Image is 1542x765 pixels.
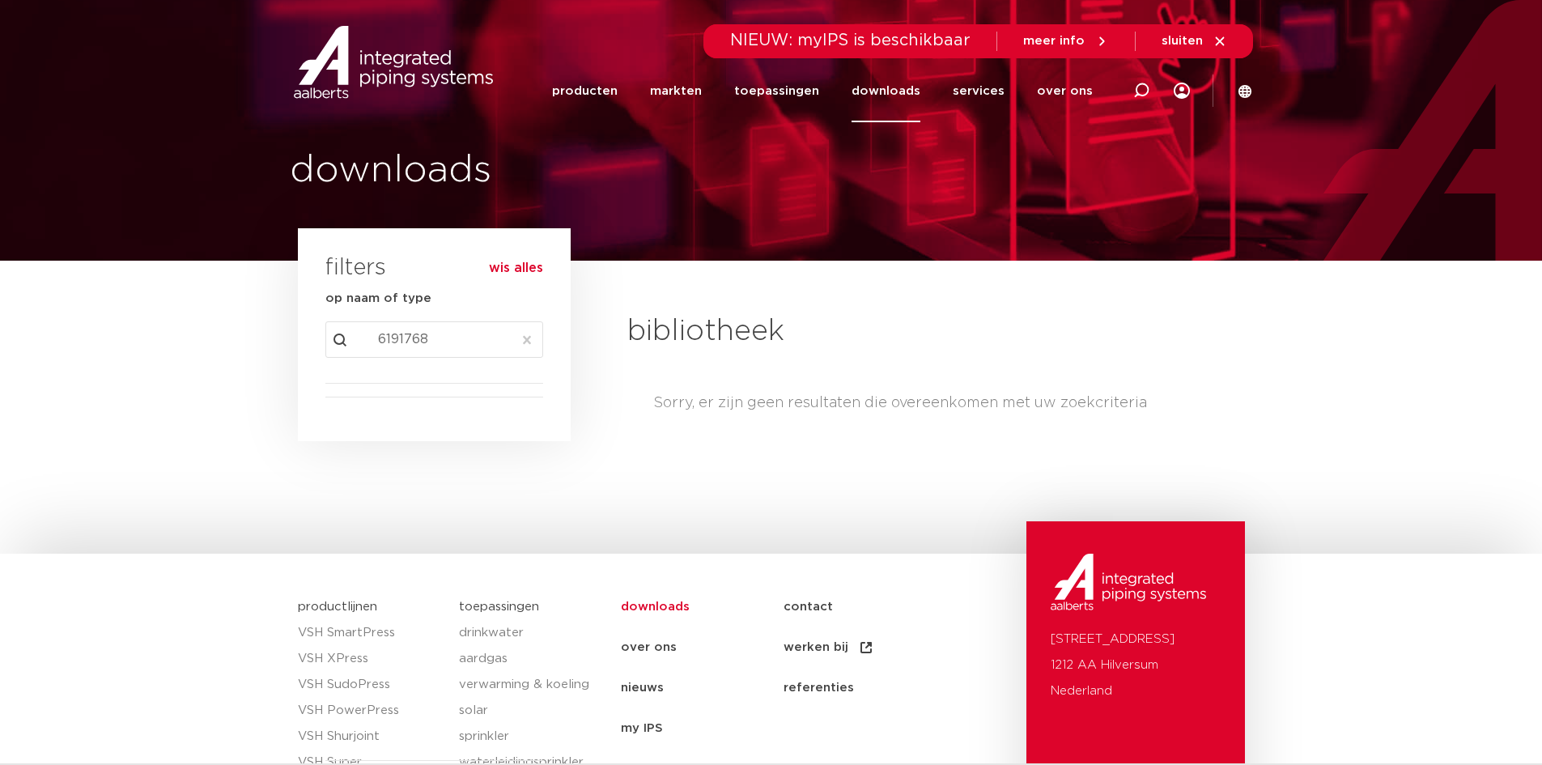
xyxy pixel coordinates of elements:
a: markten [650,60,702,122]
a: services [953,60,1005,122]
a: contact [784,587,946,627]
a: VSH Shurjoint [298,724,444,750]
a: producten [552,60,618,122]
span: sluiten [1162,35,1203,47]
a: my IPS [621,708,784,749]
a: drinkwater [459,620,605,646]
span: NIEUW: myIPS is beschikbaar [730,32,971,49]
a: VSH PowerPress [298,698,444,724]
a: meer info [1023,34,1109,49]
a: over ons [621,627,784,668]
nav: Menu [621,587,1018,749]
a: toepassingen [459,601,539,613]
strong: op naam of type [325,292,431,304]
a: productlijnen [298,601,377,613]
a: nieuws [621,668,784,708]
a: VSH SudoPress [298,672,444,698]
a: downloads [852,60,920,122]
a: referenties [784,668,946,708]
a: werken bij [784,627,946,668]
a: sprinkler [459,724,605,750]
a: aardgas [459,646,605,672]
p: [STREET_ADDRESS] 1212 AA Hilversum Nederland [1051,627,1221,704]
button: wis alles [489,260,543,276]
a: over ons [1037,60,1093,122]
a: VSH XPress [298,646,444,672]
a: verwarming & koeling [459,672,605,698]
h3: filters [325,249,386,288]
h2: bibliotheek [627,312,915,351]
span: meer info [1023,35,1085,47]
div: Sorry, er zijn geen resultaten die overeenkomen met uw zoekcriteria [653,352,1245,455]
a: sluiten [1162,34,1227,49]
a: downloads [621,587,784,627]
div: my IPS [1174,73,1190,108]
a: solar [459,698,605,724]
nav: Menu [552,60,1093,122]
h1: downloads [290,145,763,197]
a: toepassingen [734,60,819,122]
a: VSH SmartPress [298,620,444,646]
